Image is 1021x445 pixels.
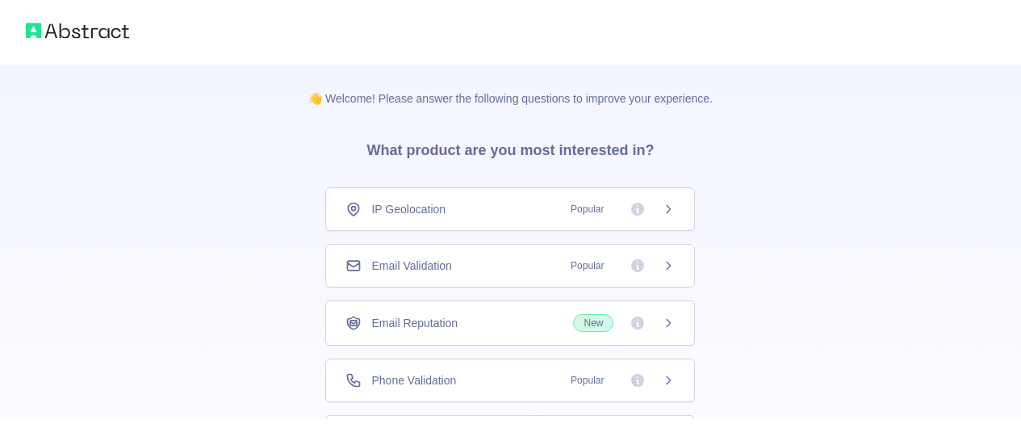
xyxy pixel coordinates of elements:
span: Email Validation [371,258,451,274]
span: Popular [561,258,613,274]
img: Abstract logo [26,19,129,42]
span: Popular [561,201,613,217]
h3: What product are you most interested in? [341,107,680,187]
span: IP Geolocation [371,201,446,217]
span: Email Reputation [371,315,458,331]
span: Phone Validation [371,372,456,388]
p: 👋 Welcome! Please answer the following questions to improve your experience. [282,65,739,107]
span: New [573,314,613,332]
span: Popular [561,372,613,388]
